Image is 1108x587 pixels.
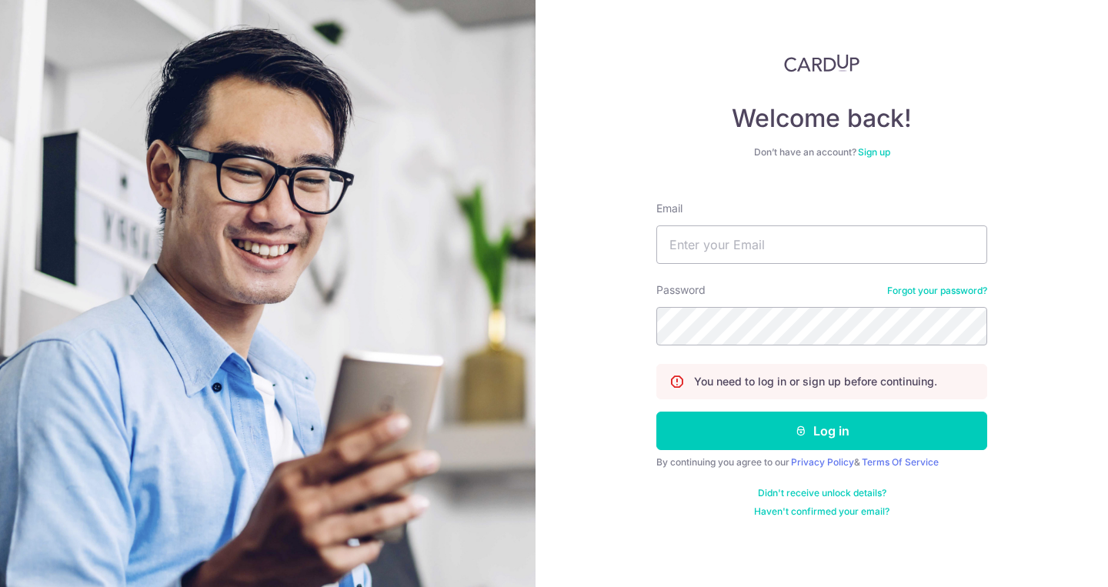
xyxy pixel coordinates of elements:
[758,487,886,499] a: Didn't receive unlock details?
[754,505,889,518] a: Haven't confirmed your email?
[656,456,987,469] div: By continuing you agree to our &
[656,282,706,298] label: Password
[858,146,890,158] a: Sign up
[656,146,987,158] div: Don’t have an account?
[656,225,987,264] input: Enter your Email
[656,412,987,450] button: Log in
[656,103,987,134] h4: Welcome back!
[656,201,682,216] label: Email
[791,456,854,468] a: Privacy Policy
[887,285,987,297] a: Forgot your password?
[784,54,859,72] img: CardUp Logo
[694,374,937,389] p: You need to log in or sign up before continuing.
[862,456,939,468] a: Terms Of Service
